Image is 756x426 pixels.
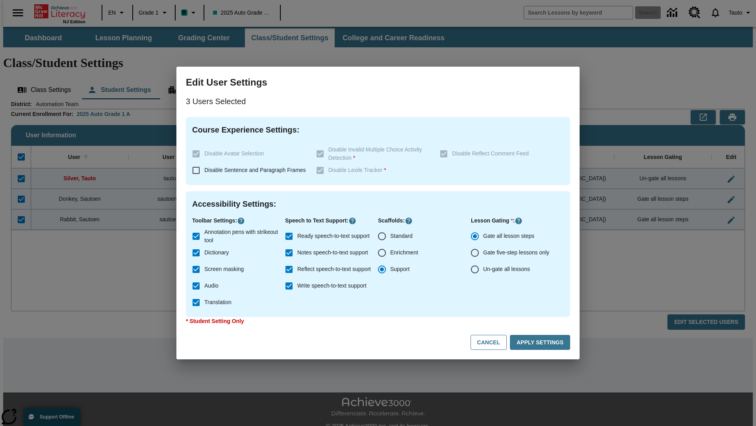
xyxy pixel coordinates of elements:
[390,248,418,257] span: Enrichment
[297,232,370,240] span: Ready speech-to-text support
[435,146,558,162] label: These settings are specific to individual classes. To see these settings or make changes, please ...
[515,217,523,225] button: Click here to know more about
[186,95,570,108] p: 3 Users Selected
[378,217,471,225] p: Scaffolds :
[204,150,264,157] span: Disable Avatar Selection
[285,217,378,225] p: Speech to Text Support :
[186,317,570,325] p: * Student Setting Only
[237,217,245,225] button: Click here to know more about
[204,282,219,290] span: Audio
[297,265,371,273] span: Reflect speech-to-text support
[405,217,413,225] button: Click here to know more about
[452,150,529,157] span: Disable Reflect Comment Feed
[297,248,368,257] span: Notes speech-to-text support
[390,232,413,240] span: Standard
[297,282,367,290] span: Write speech-to-text support
[204,228,279,245] span: Annotation pens with strikeout tool
[192,198,564,210] h4: Accessibility Settings :
[204,167,306,173] span: Disable Sentence and Paragraph Frames
[471,217,564,225] p: Lesson Gating :
[204,298,232,306] span: Translation
[328,146,422,161] span: Disable Invalid Multiple Choice Activity Detection
[510,335,570,350] button: Apply Settings
[328,167,386,173] span: Disable Lexile Tracker
[483,248,549,257] span: Gate five-step lessons only
[312,162,434,179] label: These settings are specific to individual classes. To see these settings or make changes, please ...
[192,123,564,136] h4: Course Experience Settings :
[348,217,356,225] button: Click here to know more about
[186,76,570,89] h3: Edit User Settings
[390,265,409,273] span: Support
[471,335,507,350] button: Cancel
[192,217,285,225] p: Toolbar Settings :
[204,265,244,273] span: Screen masking
[483,232,534,240] span: Gate all lesson steps
[204,248,229,257] span: Dictionary
[312,146,434,162] label: These settings are specific to individual classes. To see these settings or make changes, please ...
[188,146,310,162] label: These settings are specific to individual classes. To see these settings or make changes, please ...
[483,265,530,273] span: Un-gate all lessons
